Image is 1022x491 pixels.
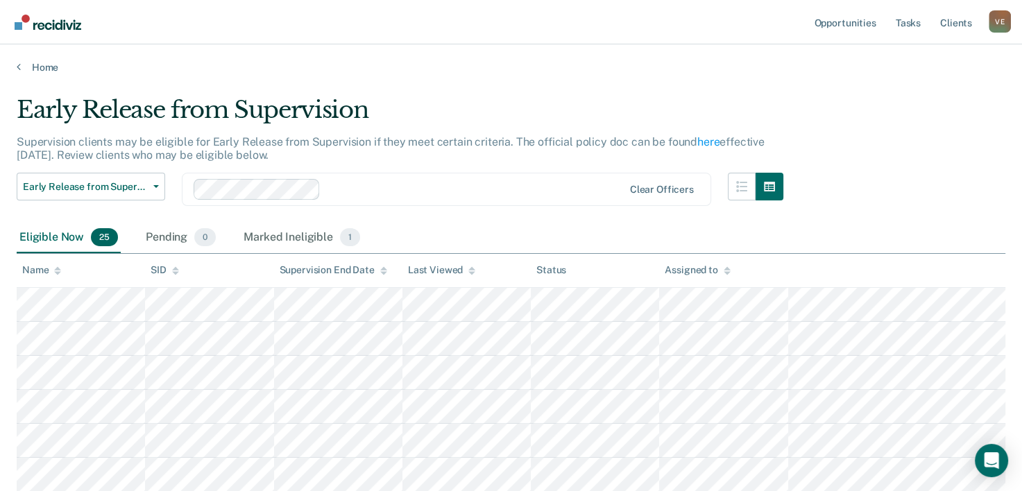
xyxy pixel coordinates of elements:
[23,181,148,193] span: Early Release from Supervision
[17,135,765,162] p: Supervision clients may be eligible for Early Release from Supervision if they meet certain crite...
[989,10,1011,33] div: V E
[194,228,216,246] span: 0
[975,444,1008,477] div: Open Intercom Messenger
[91,228,118,246] span: 25
[340,228,360,246] span: 1
[15,15,81,30] img: Recidiviz
[408,264,475,276] div: Last Viewed
[17,173,165,200] button: Early Release from Supervision
[143,223,219,253] div: Pending0
[22,264,61,276] div: Name
[536,264,566,276] div: Status
[17,96,783,135] div: Early Release from Supervision
[280,264,387,276] div: Supervision End Date
[17,61,1005,74] a: Home
[17,223,121,253] div: Eligible Now25
[989,10,1011,33] button: Profile dropdown button
[630,184,694,196] div: Clear officers
[241,223,363,253] div: Marked Ineligible1
[665,264,730,276] div: Assigned to
[697,135,719,148] a: here
[151,264,179,276] div: SID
